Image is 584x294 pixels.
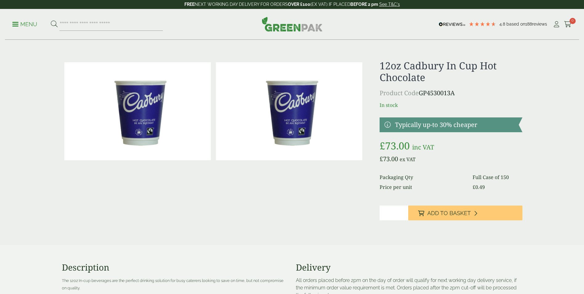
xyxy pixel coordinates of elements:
h3: Delivery [296,262,522,273]
span: £ [473,184,475,190]
img: Cadbury [64,62,211,160]
p: In stock [380,101,522,109]
h1: 12oz Cadbury In Cup Hot Chocolate [380,60,522,84]
p: Menu [12,21,37,28]
dt: Price per unit [380,183,465,191]
bdi: 73.00 [380,155,398,163]
span: 188 [525,22,532,27]
div: 4.79 Stars [469,21,496,27]
img: GreenPak Supplies [262,17,323,31]
a: Menu [12,21,37,27]
p: GP4530013A [380,88,522,98]
img: REVIEWS.io [439,22,465,27]
a: 0 [564,20,572,29]
button: Add to Basket [408,206,522,220]
a: See T&C's [379,2,400,7]
span: reviews [532,22,547,27]
span: ex VAT [400,156,416,163]
bdi: 0.49 [473,184,485,190]
span: £ [380,139,385,152]
span: Based on [506,22,525,27]
span: £ [380,155,383,163]
span: Product Code [380,89,419,97]
dt: Packaging Qty [380,174,465,181]
strong: OVER £100 [288,2,310,7]
dd: Full Case of 150 [473,174,522,181]
i: Cart [564,21,572,27]
bdi: 73.00 [380,139,410,152]
strong: FREE [184,2,195,7]
span: 4.8 [499,22,506,27]
img: 12oz Cadbury In Cup Hot Chocolate Full Case Of 0 [216,62,362,160]
i: My Account [553,21,560,27]
h3: Description [62,262,288,273]
strong: BEFORE 2 pm [350,2,378,7]
span: 0 [570,18,576,24]
span: The 12oz In-cup beverages are the perfect drinking solution for busy caterers looking to save on ... [62,278,284,290]
span: inc VAT [412,143,434,151]
span: Add to Basket [427,210,471,217]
